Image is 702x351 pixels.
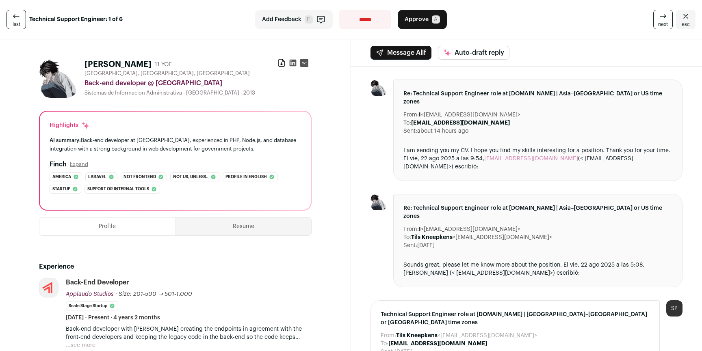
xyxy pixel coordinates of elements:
[432,15,440,24] span: A
[39,262,312,271] h2: Experience
[66,278,129,287] div: Back-end developer
[52,173,71,181] span: America
[381,332,396,340] dt: From:
[255,10,333,29] button: Add Feedback F
[50,121,90,129] div: Highlights
[84,90,312,96] div: Sistemas de Informacion Administrativa - [GEOGRAPHIC_DATA] - 2013
[370,80,387,96] img: 2a1bb68d4bb681765822ba36252a24c5d22acbbdd8356aa58566013403722294.jpg
[115,291,192,297] span: · Size: 201-500 → 501-1,000
[84,70,250,77] span: [GEOGRAPHIC_DATA], [GEOGRAPHIC_DATA], [GEOGRAPHIC_DATA]
[173,173,208,181] span: Not us, unless..
[381,310,650,327] span: Technical Support Engineer role at [DOMAIN_NAME] | [GEOGRAPHIC_DATA]–[GEOGRAPHIC_DATA] or [GEOGRA...
[225,173,267,181] span: Profile in english
[262,15,301,24] span: Add Feedback
[676,10,695,29] a: Close
[403,90,672,106] span: Re: Technical Support Engineer role at [DOMAIN_NAME] | Asia–[GEOGRAPHIC_DATA] or US time zones
[403,233,411,241] dt: To:
[370,46,431,60] button: Message Alif
[52,185,70,193] span: Startup
[123,173,156,181] span: Not frontend
[419,111,520,119] dd: <[EMAIL_ADDRESS][DOMAIN_NAME]>
[370,194,387,210] img: 2a1bb68d4bb681765822ba36252a24c5d22acbbdd8356aa58566013403722294.jpg
[403,146,672,171] div: I am sending you my CV. I hope you find my skills interesting for a position. Thank you for your ...
[66,341,95,349] button: ...see more
[411,120,510,126] b: [EMAIL_ADDRESS][DOMAIN_NAME]
[653,10,673,29] a: next
[438,46,509,60] button: Auto-draft reply
[66,301,118,310] li: Scale Stage Startup
[403,261,672,277] div: Sounds great, please let me know more about the position. El vie, 22 ago 2025 a las 5:08, [PERSON...
[39,217,175,235] button: Profile
[66,325,312,341] p: Back-end developer with [PERSON_NAME] creating the endpoints in agreement with the front-end deve...
[13,21,20,28] span: last
[419,112,421,118] b: I
[84,59,152,70] h1: [PERSON_NAME]
[396,332,537,340] dd: <[EMAIL_ADDRESS][DOMAIN_NAME]>
[50,136,301,153] div: Back-end developer at [GEOGRAPHIC_DATA], experienced in PHP, Node.js, and database integration wi...
[6,10,26,29] a: last
[403,225,419,233] dt: From:
[84,78,312,88] div: Back-end developer @ [GEOGRAPHIC_DATA]
[403,119,411,127] dt: To:
[419,226,421,232] b: I
[388,341,487,347] b: [EMAIL_ADDRESS][DOMAIN_NAME]
[484,156,578,162] a: [EMAIL_ADDRESS][DOMAIN_NAME]
[417,241,435,250] dd: [DATE]
[403,241,417,250] dt: Sent:
[66,314,160,322] span: [DATE] - Present · 4 years 2 months
[29,15,123,24] strong: Technical Support Engineer: 1 of 6
[658,21,668,28] span: next
[155,60,172,69] div: 11 YOE
[305,15,313,24] span: F
[403,204,672,220] span: Re: Technical Support Engineer role at [DOMAIN_NAME] | Asia–[GEOGRAPHIC_DATA] or US time zones
[50,159,67,169] h2: Finch
[381,340,388,348] dt: To:
[87,185,149,193] span: Support or internal tools
[403,127,417,135] dt: Sent:
[411,235,453,240] b: Tils Kneepkens
[666,300,682,317] div: SP
[176,217,312,235] button: Resume
[50,138,81,143] span: AI summary:
[396,333,438,338] b: Tils Kneepkens
[405,15,429,24] span: Approve
[403,111,419,119] dt: From:
[682,21,690,28] span: esc
[66,291,114,297] span: Applaudo Studios
[39,59,78,98] img: 2a1bb68d4bb681765822ba36252a24c5d22acbbdd8356aa58566013403722294.jpg
[419,225,520,233] dd: <[EMAIL_ADDRESS][DOMAIN_NAME]>
[417,127,468,135] dd: about 14 hours ago
[88,173,106,181] span: Laravel
[411,233,552,241] dd: <[EMAIL_ADDRESS][DOMAIN_NAME]>
[39,278,58,297] img: 2e6102cea9cd3c0aada9d223fd342b9c2d755e0fb21866ab1b93c30d5682070f.jpg
[70,161,88,168] button: Expand
[398,10,447,29] button: Approve A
